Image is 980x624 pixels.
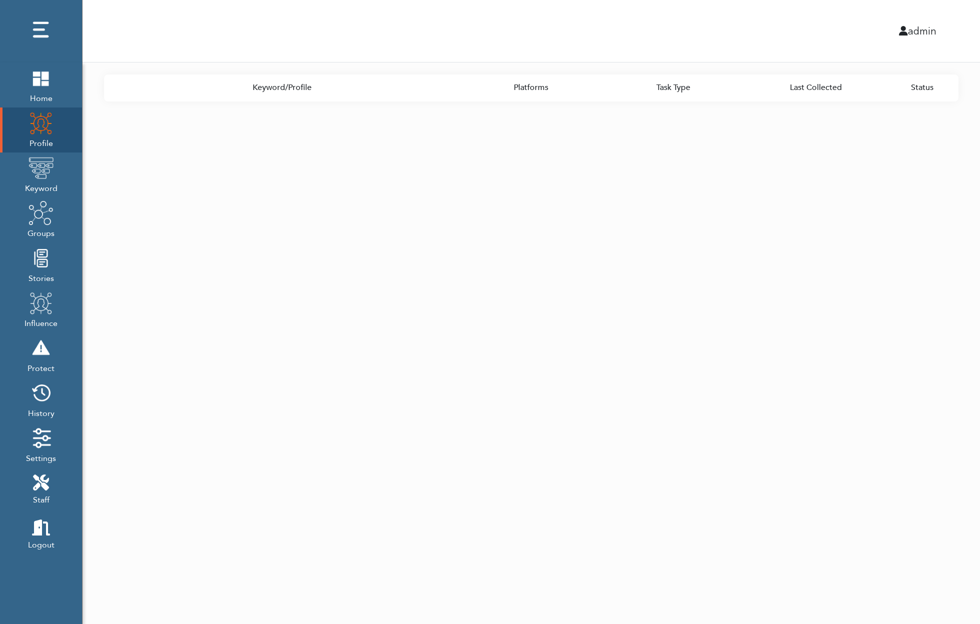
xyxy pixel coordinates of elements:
[28,537,55,551] span: Logout
[887,82,958,93] div: Status
[460,82,602,93] div: Platforms
[29,90,54,104] span: Home
[744,82,886,93] div: Last Collected
[29,110,54,135] img: profile.png
[25,315,58,329] span: Influence
[602,82,744,93] div: Task Type
[29,17,54,42] img: dots.png
[510,23,944,38] div: admin
[29,290,54,315] img: profile.png
[26,450,56,464] span: Settings
[29,425,54,450] img: settings.png
[29,270,54,284] span: Stories
[29,380,54,405] img: history.png
[29,65,54,90] img: home.png
[29,200,54,225] img: groups.png
[105,82,460,93] div: Keyword/Profile
[29,335,54,360] img: risk.png
[28,225,55,239] span: Groups
[29,155,54,180] img: keyword.png
[28,360,55,374] span: Protect
[29,245,54,270] img: stories.png
[33,492,50,506] span: Staff
[25,180,58,194] span: Keyword
[28,405,55,419] span: History
[29,135,54,149] span: Profile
